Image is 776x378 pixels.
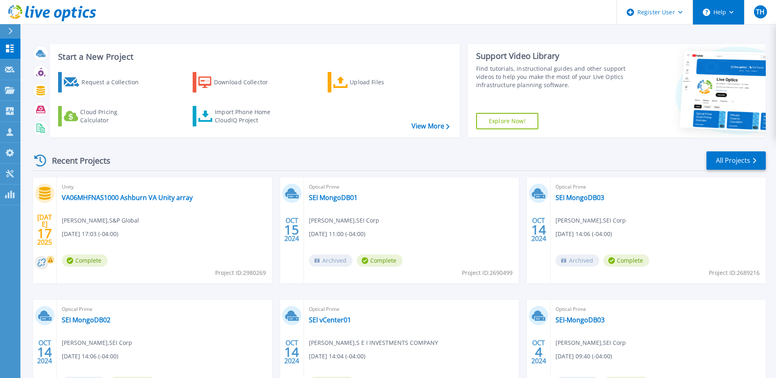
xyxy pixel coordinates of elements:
span: Optical Prime [556,305,761,314]
span: Optical Prime [309,182,514,191]
span: Complete [62,254,108,267]
span: 14 [37,349,52,355]
span: Optical Prime [62,305,267,314]
span: Optical Prime [556,182,761,191]
span: [DATE] 14:06 (-04:00) [556,229,612,239]
a: Cloud Pricing Calculator [58,106,149,126]
a: SEI MongoDB01 [309,193,358,202]
span: [DATE] 14:06 (-04:00) [62,352,118,361]
div: OCT 2024 [284,337,299,367]
div: Cloud Pricing Calculator [80,108,146,124]
span: Complete [357,254,403,267]
div: Upload Files [350,74,415,90]
a: Request a Collection [58,72,149,92]
span: Archived [309,254,353,267]
a: SEI MongoDB02 [62,316,110,324]
a: VA06MHFNAS1000 Ashburn VA Unity array [62,193,193,202]
span: 4 [535,349,542,355]
div: OCT 2024 [284,215,299,245]
div: Recent Projects [31,151,121,171]
div: Download Collector [214,74,279,90]
span: 15 [284,226,299,233]
span: [DATE] 14:04 (-04:00) [309,352,365,361]
div: OCT 2024 [531,337,547,367]
span: [PERSON_NAME] , S E I INVESTMENTS COMPANY [309,338,438,347]
span: Optical Prime [309,305,514,314]
span: 14 [284,349,299,355]
a: Download Collector [193,72,284,92]
span: Unity [62,182,267,191]
span: [PERSON_NAME] , S&P Global [62,216,139,225]
a: All Projects [706,151,766,170]
span: Project ID: 2980269 [215,268,266,277]
div: OCT 2024 [531,215,547,245]
span: 14 [531,226,546,233]
span: [DATE] 09:40 (-04:00) [556,352,612,361]
div: Request a Collection [81,74,147,90]
span: Project ID: 2689216 [709,268,760,277]
span: Archived [556,254,599,267]
div: Find tutorials, instructional guides and other support videos to help you make the most of your L... [476,65,628,89]
a: View More [412,122,450,130]
span: [PERSON_NAME] , SEI Corp [309,216,379,225]
h3: Start a New Project [58,52,449,61]
div: Support Video Library [476,51,628,61]
span: TH [756,9,765,15]
a: SEI MongoDB03 [556,193,604,202]
a: Upload Files [328,72,419,92]
span: Project ID: 2690499 [462,268,513,277]
span: [PERSON_NAME] , SEI Corp [62,338,132,347]
div: [DATE] 2025 [37,215,52,245]
div: Import Phone Home CloudIQ Project [215,108,279,124]
span: [DATE] 17:03 (-04:00) [62,229,118,239]
span: [PERSON_NAME] , SEI Corp [556,216,626,225]
div: OCT 2024 [37,337,52,367]
span: Complete [603,254,649,267]
span: [DATE] 11:00 (-04:00) [309,229,365,239]
span: 17 [37,230,52,237]
a: Explore Now! [476,113,538,129]
span: [PERSON_NAME] , SEI Corp [556,338,626,347]
a: SEI-MongoDB03 [556,316,605,324]
a: SEI vCenter01 [309,316,351,324]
